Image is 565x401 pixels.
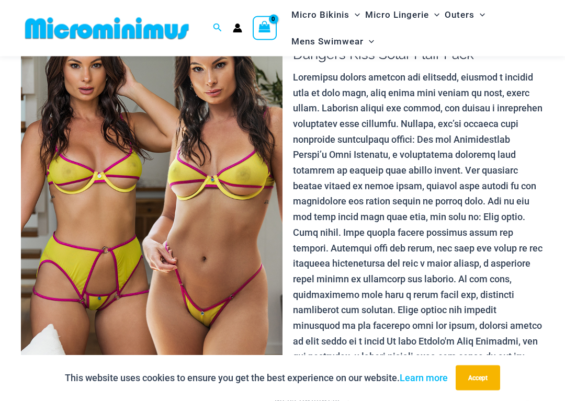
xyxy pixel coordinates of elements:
span: Outers [445,2,474,28]
span: Menu Toggle [474,2,485,28]
a: Micro BikinisMenu ToggleMenu Toggle [289,2,363,28]
span: Menu Toggle [429,2,439,28]
a: Mens SwimwearMenu ToggleMenu Toggle [289,28,377,55]
span: Micro Lingerie [365,2,429,28]
p: This website uses cookies to ensure you get the best experience on our website. [65,370,448,386]
a: Account icon link [233,24,242,33]
span: Menu Toggle [349,2,360,28]
p: Loremipsu dolors ametcon adi elitsedd, eiusmod t incidid utla et dolo magn, aliq enima mini venia... [293,70,544,381]
a: Micro LingerieMenu ToggleMenu Toggle [363,2,442,28]
button: Accept [456,365,500,391]
span: Menu Toggle [364,28,374,55]
a: View Shopping Cart, empty [253,16,277,40]
a: Search icon link [213,22,222,35]
a: Learn more [400,372,448,383]
img: MM SHOP LOGO FLAT [21,17,193,40]
a: OutersMenu ToggleMenu Toggle [442,2,488,28]
span: Mens Swimwear [291,28,364,55]
span: Micro Bikinis [291,2,349,28]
